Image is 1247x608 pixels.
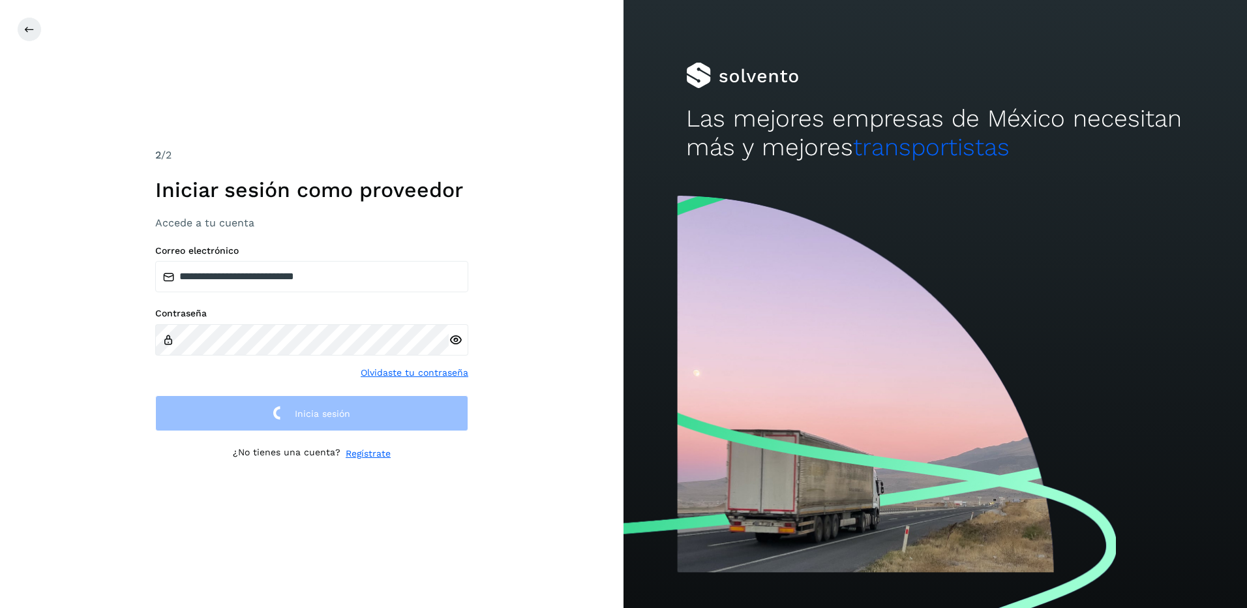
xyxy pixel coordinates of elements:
div: /2 [155,147,468,163]
span: transportistas [853,133,1010,161]
span: 2 [155,149,161,161]
h3: Accede a tu cuenta [155,217,468,229]
span: Inicia sesión [295,409,350,418]
label: Contraseña [155,308,468,319]
h1: Iniciar sesión como proveedor [155,177,468,202]
p: ¿No tienes una cuenta? [233,447,340,461]
a: Olvidaste tu contraseña [361,366,468,380]
h2: Las mejores empresas de México necesitan más y mejores [686,104,1185,162]
a: Regístrate [346,447,391,461]
button: Inicia sesión [155,395,468,431]
label: Correo electrónico [155,245,468,256]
